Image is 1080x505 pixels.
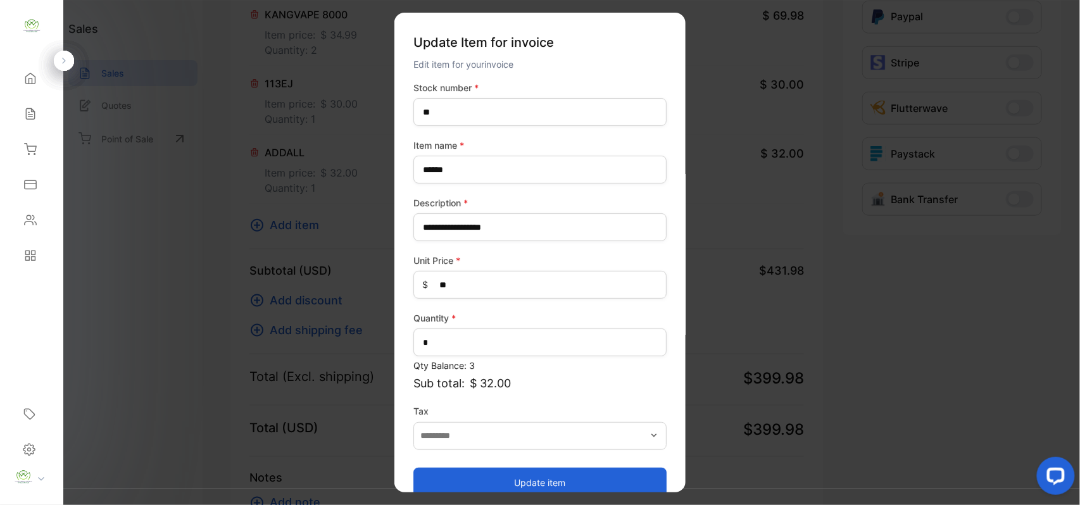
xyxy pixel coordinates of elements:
[413,139,667,152] label: Item name
[413,467,667,497] button: Update item
[413,59,513,70] span: Edit item for your invoice
[413,254,667,267] label: Unit Price
[413,375,667,392] p: Sub total:
[1027,452,1080,505] iframe: LiveChat chat widget
[470,375,511,392] span: $ 32.00
[413,196,667,209] label: Description
[22,16,41,35] img: logo
[413,311,667,325] label: Quantity
[413,359,667,372] p: Qty Balance: 3
[413,81,667,94] label: Stock number
[413,404,667,418] label: Tax
[14,468,33,487] img: profile
[413,28,667,57] p: Update Item for invoice
[422,278,428,291] span: $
